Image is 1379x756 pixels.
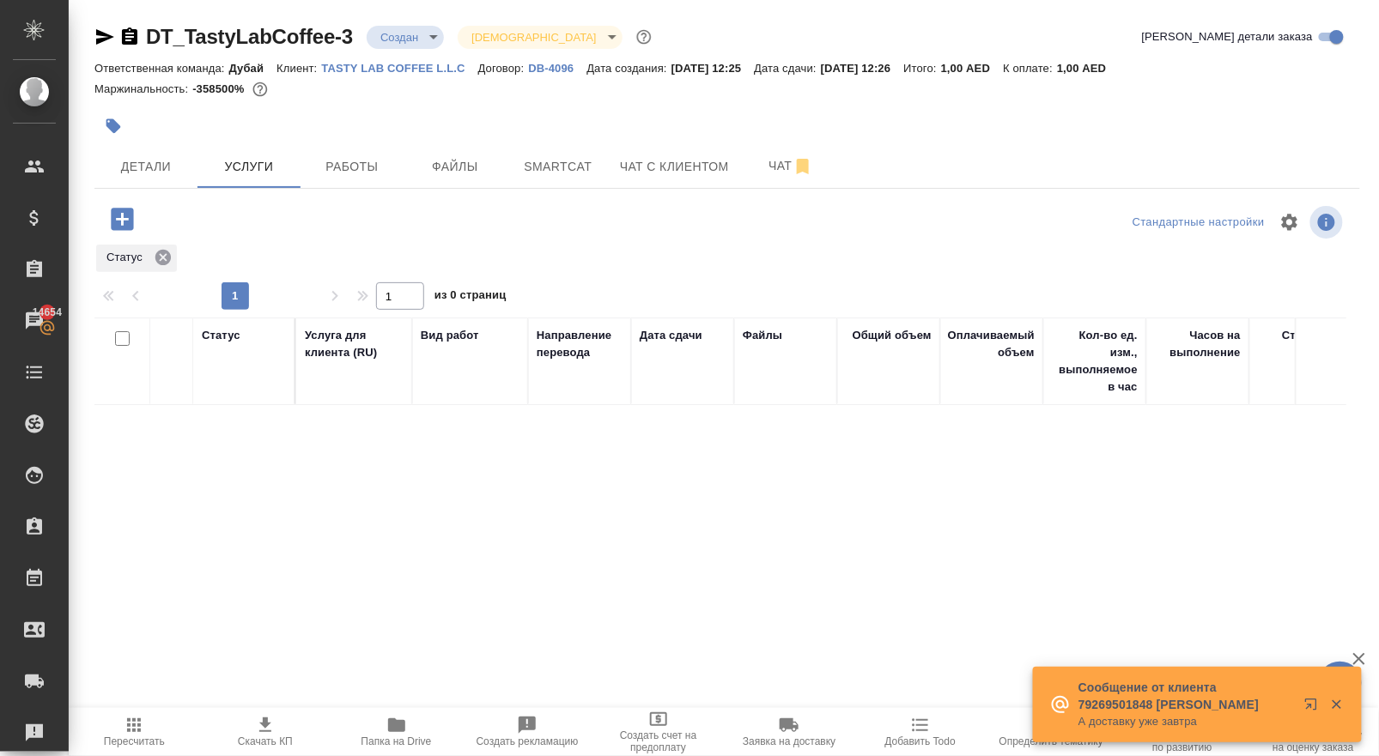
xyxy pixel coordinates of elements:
button: Создан [375,30,423,45]
span: Детали [105,156,187,178]
button: Добавить Todo [855,708,987,756]
p: Статус [106,249,149,266]
span: Заявка на доставку [743,735,835,747]
p: 1,00 AED [941,62,1003,75]
span: Чат с клиентом [620,156,729,178]
span: Определить тематику [999,735,1103,747]
button: 3586.00 AED; [249,78,271,100]
p: [DATE] 12:25 [671,62,755,75]
span: Папка на Drive [361,735,432,747]
div: Файлы [743,327,782,344]
span: 14654 [22,304,72,321]
a: 14654 [4,299,64,342]
p: А доставку уже завтра [1078,713,1293,730]
button: Определить тематику [986,708,1117,756]
p: Ответственная команда: [94,62,229,75]
button: Добавить услугу [99,202,146,237]
a: TASTY LAB COFFEE L.L.C [322,60,478,75]
button: Скачать КП [200,708,331,756]
div: Статус [202,327,240,344]
p: Дубай [229,62,277,75]
span: Создать счет на предоплату [603,729,714,753]
span: Пересчитать [104,735,165,747]
div: Общий объем [853,327,932,344]
div: Вид работ [421,327,479,344]
p: Маржинальность: [94,82,192,95]
button: [DEMOGRAPHIC_DATA] [466,30,601,45]
a: DT_TastyLabCoffee-3 [146,25,353,48]
button: Папка на Drive [331,708,462,756]
div: Статус [96,245,177,272]
span: Скачать КП [238,735,293,747]
div: Создан [458,26,622,49]
span: Настроить таблицу [1269,202,1310,243]
button: Скопировать ссылку [119,27,140,47]
div: split button [1128,209,1269,236]
p: Клиент: [276,62,321,75]
span: Файлы [414,156,496,178]
span: Добавить Todo [885,735,956,747]
p: [DATE] 12:26 [821,62,904,75]
div: Оплачиваемый объем [948,327,1035,361]
span: Услуги [208,156,290,178]
button: Скопировать ссылку для ЯМессенджера [94,27,115,47]
button: Добавить тэг [94,107,132,145]
p: Дата создания: [586,62,671,75]
span: Чат [750,155,832,177]
a: DB-4096 [528,60,586,75]
span: Работы [311,156,393,178]
p: Договор: [478,62,529,75]
button: Создать рекламацию [462,708,593,756]
div: Направление перевода [537,327,623,361]
svg: Отписаться [793,156,813,177]
div: Создан [367,26,444,49]
button: Открыть в новой вкладке [1294,687,1335,729]
button: Доп статусы указывают на важность/срочность заказа [633,26,655,48]
span: Посмотреть информацию [1310,206,1346,239]
button: Пересчитать [69,708,200,756]
p: Дата сдачи: [754,62,820,75]
button: 🙏 [1319,662,1362,705]
div: Дата сдачи [640,327,702,344]
div: Стоимость услуги [1258,327,1344,361]
button: Создать счет на предоплату [592,708,724,756]
span: Создать рекламацию [477,735,579,747]
p: Сообщение от клиента 79269501848 [PERSON_NAME] [1078,679,1293,713]
span: Smartcat [517,156,599,178]
p: 1,00 AED [1057,62,1119,75]
p: К оплате: [1003,62,1057,75]
p: -358500% [192,82,248,95]
div: Кол-во ед. изм., выполняемое в час [1052,327,1138,396]
p: Итого: [904,62,941,75]
button: Закрыть [1319,697,1354,712]
button: Заявка на доставку [724,708,855,756]
p: DB-4096 [528,62,586,75]
div: Часов на выполнение [1155,327,1241,361]
p: TASTY LAB COFFEE L.L.C [322,62,478,75]
div: Услуга для клиента (RU) [305,327,404,361]
span: [PERSON_NAME] детали заказа [1142,28,1313,45]
span: из 0 страниц [434,285,507,310]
